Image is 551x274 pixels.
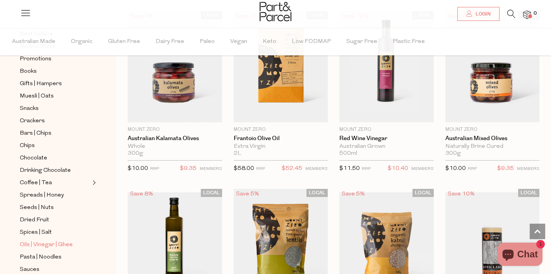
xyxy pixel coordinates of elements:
[339,166,360,171] span: $11.50
[20,191,64,200] span: Spreads | Honey
[234,126,328,133] p: Mount Zero
[339,135,434,142] a: Red Wine Vinegar
[339,150,357,157] span: 500ml
[20,228,52,237] span: Spices | Salt
[150,167,159,171] small: RRP
[292,28,331,55] span: Low FODMAP
[128,143,222,150] div: Whole
[20,228,90,237] a: Spices | Salt
[445,189,477,199] div: Save 10%
[20,178,90,188] a: Coffee | Tea
[445,135,540,142] a: Australian Mixed Olives
[20,67,37,76] span: Books
[468,167,477,171] small: RRP
[411,167,434,171] small: MEMBERS
[20,190,90,200] a: Spreads | Honey
[518,189,539,197] span: LOCAL
[263,28,276,55] span: Keto
[362,167,371,171] small: RRP
[256,167,265,171] small: RRP
[234,135,328,142] a: Frantoio Olive Oil
[180,164,197,174] span: $9.35
[393,28,425,55] span: Plastic Free
[388,164,408,174] span: $10.40
[445,150,461,157] span: 300g
[306,189,328,197] span: LOCAL
[346,28,377,55] span: Sugar Free
[20,153,90,163] a: Chocolate
[20,54,90,64] a: Promotions
[474,11,491,17] span: Login
[108,28,140,55] span: Gluten Free
[20,166,90,175] a: Drinking Chocolate
[128,11,222,122] img: Australian Kalamata Olives
[495,243,545,268] inbox-online-store-chat: Shopify online store chat
[200,167,222,171] small: MEMBERS
[20,79,62,89] span: Gifts | Hampers
[234,166,254,171] span: $58.00
[339,189,367,199] div: Save 5%
[445,166,466,171] span: $10.00
[156,28,184,55] span: Dairy Free
[20,92,54,101] span: Muesli | Oats
[91,178,96,187] button: Expand/Collapse Coffee | Tea
[445,143,540,150] div: Naturally Brine Cured
[128,126,222,133] p: Mount Zero
[260,2,291,21] img: Part&Parcel
[200,28,215,55] span: Paleo
[128,189,156,199] div: Save 8%
[20,79,90,89] a: Gifts | Hampers
[412,189,434,197] span: LOCAL
[71,28,92,55] span: Organic
[20,203,54,212] span: Seeds | Nuts
[457,7,500,21] a: Login
[20,104,90,113] a: Snacks
[517,167,539,171] small: MEMBERS
[523,10,531,19] a: 0
[20,240,73,250] span: Oils | Vinegar | Ghee
[20,240,90,250] a: Oils | Vinegar | Ghee
[339,11,434,122] img: Red Wine Vinegar
[20,104,39,113] span: Snacks
[445,126,540,133] p: Mount Zero
[12,28,55,55] span: Australian Made
[20,216,49,225] span: Dried Fruit
[497,164,514,174] span: $9.35
[305,167,328,171] small: MEMBERS
[20,154,47,163] span: Chocolate
[201,189,222,197] span: LOCAL
[230,28,247,55] span: Vegan
[20,178,52,188] span: Coffee | Tea
[234,150,241,157] span: 2L
[20,116,45,126] span: Crackers
[20,203,90,212] a: Seeds | Nuts
[20,67,90,76] a: Books
[234,143,328,150] div: Extra Virgin
[20,128,90,138] a: Bars | Chips
[128,135,222,142] a: Australian Kalamata Olives
[282,164,302,174] span: $52.45
[20,253,62,262] span: Pasta | Noodles
[20,141,35,151] span: Chips
[532,10,539,17] span: 0
[20,166,71,175] span: Drinking Chocolate
[234,11,328,122] img: Frantoio Olive Oil
[20,252,90,262] a: Pasta | Noodles
[20,141,90,151] a: Chips
[20,129,51,138] span: Bars | Chips
[339,126,434,133] p: Mount Zero
[234,189,262,199] div: Save 5%
[20,91,90,101] a: Muesli | Oats
[128,166,148,171] span: $10.00
[339,143,434,150] div: Australian Grown
[445,11,540,122] img: Australian Mixed Olives
[20,55,51,64] span: Promotions
[20,215,90,225] a: Dried Fruit
[20,116,90,126] a: Crackers
[128,150,143,157] span: 300g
